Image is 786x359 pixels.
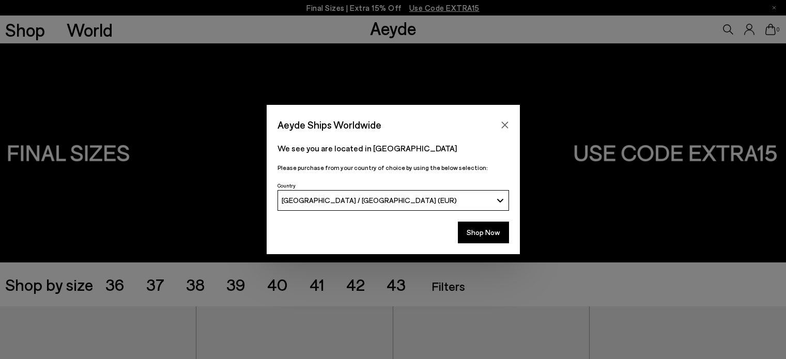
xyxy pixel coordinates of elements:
[497,117,513,133] button: Close
[278,142,509,154] p: We see you are located in [GEOGRAPHIC_DATA]
[282,196,457,205] span: [GEOGRAPHIC_DATA] / [GEOGRAPHIC_DATA] (EUR)
[458,222,509,243] button: Shop Now
[278,116,381,134] span: Aeyde Ships Worldwide
[278,182,296,189] span: Country
[278,163,509,173] p: Please purchase from your country of choice by using the below selection:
